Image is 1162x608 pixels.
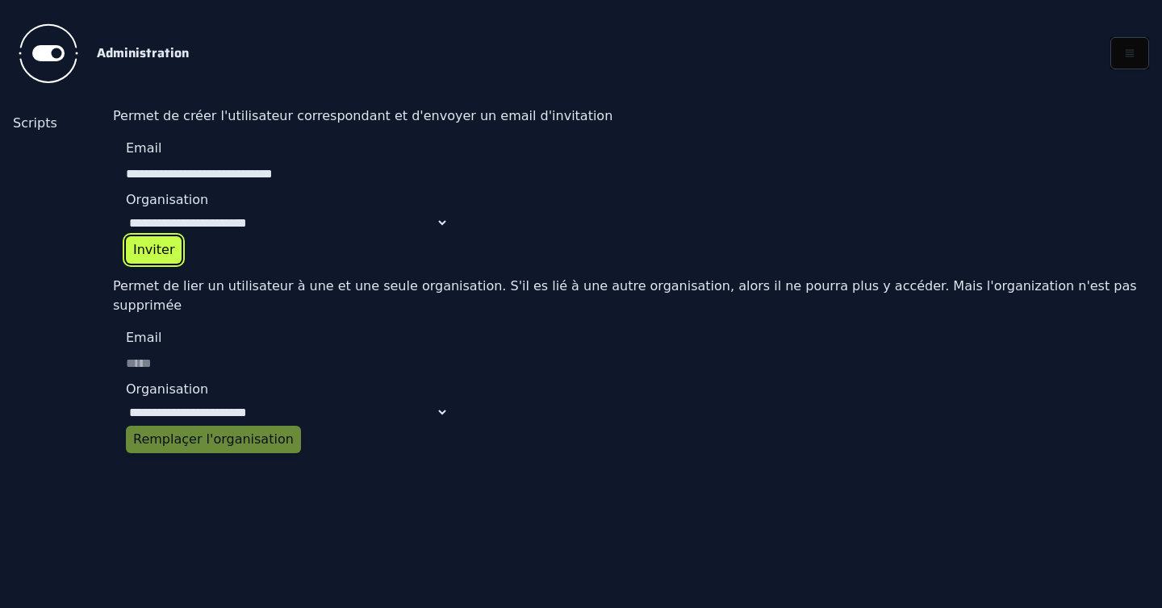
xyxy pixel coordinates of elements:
label: Email [126,328,449,348]
label: Email [126,139,449,158]
button: Inviter [126,236,182,264]
label: Organisation [126,380,449,399]
button: Remplaçer l'organisation [126,426,301,453]
h2: Administration [97,44,1085,63]
div: Remplaçer l'organisation [133,430,294,449]
p: Permet de créer l'utilisateur correspondant et d'envoyer un email d'invitation [113,106,1162,126]
label: Organisation [126,190,449,210]
p: Permet de lier un utilisateur à une et une seule organisation. S'il es lié à une autre organisati... [113,277,1162,315]
a: Scripts [13,114,100,133]
div: Inviter [133,240,174,260]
